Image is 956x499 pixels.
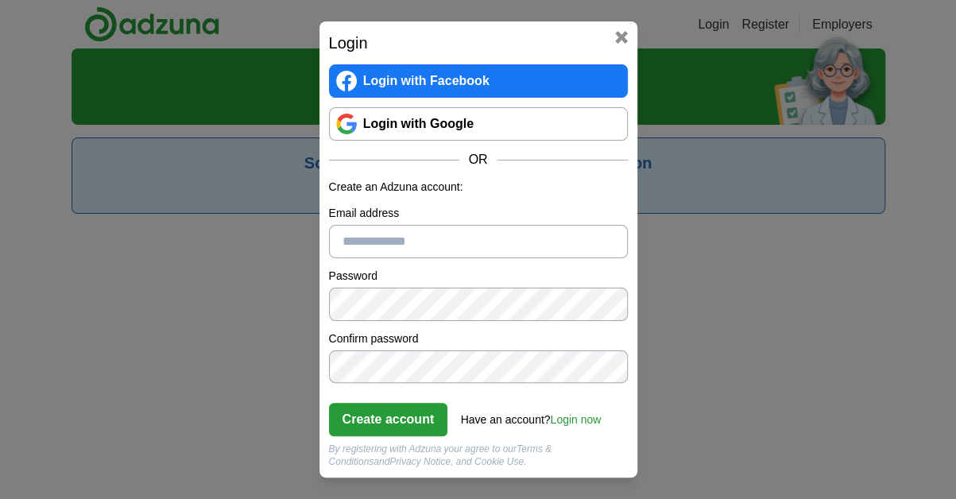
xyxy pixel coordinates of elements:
h2: Login [329,31,628,55]
a: Login now [550,413,601,426]
a: Login with Google [329,107,628,141]
label: Email address [329,205,628,222]
p: Create an Adzuna account: [329,179,628,195]
label: Confirm password [329,331,628,347]
div: Have an account? [461,402,602,428]
button: Create account [329,403,448,436]
a: Login with Facebook [329,64,628,98]
div: By registering with Adzuna your agree to our and , and Cookie Use. [329,443,628,468]
label: Password [329,268,628,284]
span: OR [459,150,497,169]
a: Privacy Notice [389,456,451,467]
a: Terms & Conditions [329,443,552,467]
